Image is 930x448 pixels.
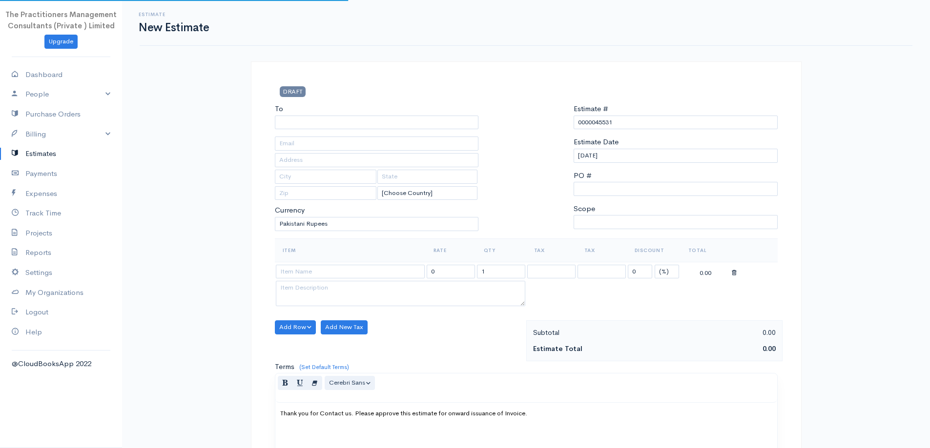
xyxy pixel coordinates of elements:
[526,238,577,262] th: Tax
[275,320,316,334] button: Add Row
[321,320,368,334] button: Add New Tax
[682,266,730,278] div: 0.00
[325,376,375,390] button: Font Family
[533,344,582,353] strong: Estimate Total
[5,10,117,30] span: The Practitioners Management Consultants (Private ) Limited
[627,238,681,262] th: Discount
[574,103,608,115] label: Estimate #
[280,86,306,97] span: DRAFT
[280,409,527,417] span: Thank you for Contact us. Please approve this estimate for onward issuance of Invoice.
[275,103,283,115] label: To
[139,12,209,17] h6: Estimate
[275,186,377,200] input: Zip
[577,238,627,262] th: Tax
[139,21,209,34] h1: New Estimate
[292,376,308,390] button: Underline (CTRL+U)
[574,136,619,148] label: Estimate Date
[275,205,305,216] label: Currency
[329,378,365,387] span: Cerebri Sans
[654,327,781,339] div: 0.00
[275,238,426,262] th: Item
[299,363,349,371] a: (Set Default Terms)
[12,358,110,370] div: @CloudBooksApp 2022
[574,149,778,163] input: dd-mm-yyyy
[276,265,425,279] input: Item Name
[574,170,592,181] label: PO #
[426,238,476,262] th: Rate
[275,136,479,151] input: Email
[574,203,595,214] label: Scope
[307,376,322,390] button: Remove Font Style (CTRL+\)
[44,35,78,49] a: Upgrade
[275,361,294,372] label: Terms
[275,170,377,184] input: City
[377,170,477,184] input: State
[275,153,479,167] input: Address
[681,238,731,262] th: Total
[528,327,655,339] div: Subtotal
[476,238,526,262] th: Qty
[278,376,293,390] button: Bold (CTRL+B)
[763,344,776,353] span: 0.00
